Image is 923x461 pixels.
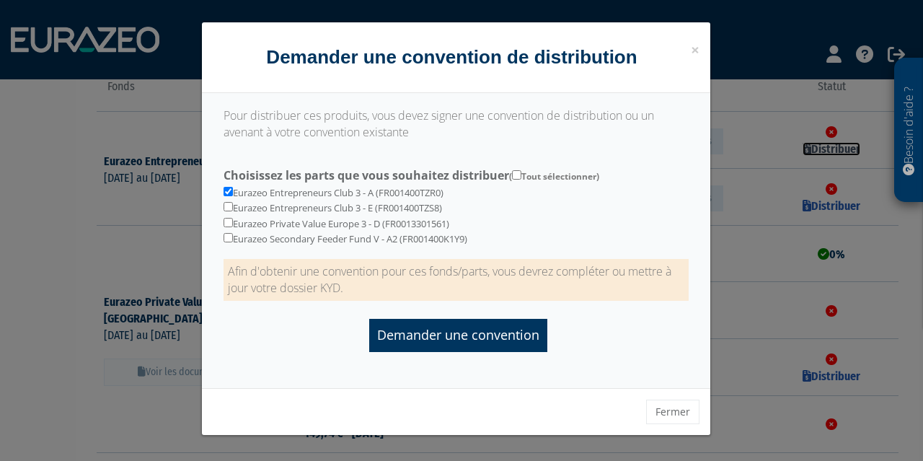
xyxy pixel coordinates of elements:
[213,162,699,184] label: Choisissez les parts que vous souhaitez distribuer
[224,259,689,301] p: Afin d'obtenir une convention pour ces fonds/parts, vous devrez compléter ou mettre à jour votre ...
[213,162,699,246] div: Eurazeo Entrepreneurs Club 3 - A (FR001400TZR0) Eurazeo Entrepreneurs Club 3 - E (FR001400TZS8) E...
[691,40,699,60] span: ×
[646,400,699,424] button: Fermer
[224,107,689,141] p: Pour distribuer ces produits, vous devez signer une convention de distribution ou un avenant à vo...
[369,319,547,351] input: Demander une convention
[213,44,699,71] h4: Demander une convention de distribution
[509,170,599,183] span: ( Tout sélectionner)
[901,66,917,196] p: Besoin d'aide ?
